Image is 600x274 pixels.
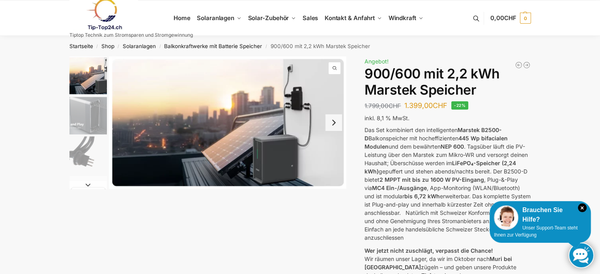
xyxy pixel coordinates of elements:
img: Customer service [494,205,518,230]
img: ChatGPT Image 29. März 2025, 12_41_06 [69,176,107,213]
img: Marstek Balkonkraftwerk [69,97,107,134]
bdi: 1.799,00 [364,102,401,110]
span: / [114,43,123,50]
a: Solaranlagen [123,43,156,49]
a: Balkonkraftwerk mit Marstek Speicher5 1 [109,56,346,189]
img: Balkonkraftwerk mit Marstek Speicher [69,56,107,95]
span: inkl. 8,1 % MwSt. [364,115,409,121]
strong: NEP 600 [441,143,464,150]
strong: MC4 Ein-/Ausgänge [372,185,427,191]
li: 1 / 8 [109,56,346,189]
a: Shop [101,43,114,49]
a: Startseite [69,43,93,49]
span: CHF [433,101,447,110]
span: 0,00 [490,14,516,22]
a: Balkonkraftwerke mit Batterie Speicher [164,43,262,49]
span: Angebot! [364,58,389,65]
span: Solar-Zubehör [248,14,289,22]
span: Windkraft [389,14,416,22]
img: Anschlusskabel-3meter_schweizer-stecker [69,136,107,174]
div: Brauchen Sie Hilfe? [494,205,587,224]
a: 0,00CHF 0 [490,6,531,30]
span: / [93,43,101,50]
span: CHF [504,14,516,22]
bdi: 1.399,00 [404,101,447,110]
strong: Wer jetzt nicht zuschlägt, verpasst die Chance! [364,247,493,254]
h1: 900/600 mit 2,2 kWh Marstek Speicher [364,66,531,98]
a: Balkonkraftwerk 1780 Watt mit 4 KWh Zendure Batteriespeicher Notstrom fähig [515,61,523,69]
a: Solar-Zubehör [245,0,299,36]
li: 3 / 8 [67,135,107,175]
a: Windkraft [385,0,426,36]
a: Kontakt & Anfahrt [321,0,385,36]
a: Steckerkraftwerk mit 8 KW Speicher und 8 Solarmodulen mit 3560 Watt mit Shelly Em 3 Pro [523,61,531,69]
span: CHF [389,102,401,110]
nav: Breadcrumb [55,36,545,56]
button: Next slide [325,114,342,131]
li: 1 / 8 [67,56,107,96]
span: 0 [520,13,531,24]
strong: bis 6,72 kWh [404,193,440,199]
i: Schließen [578,203,587,212]
span: / [156,43,164,50]
img: Balkonkraftwerk mit Marstek Speicher [109,56,346,189]
button: Next slide [69,181,107,189]
li: 2 / 8 [67,96,107,135]
span: -22% [451,101,468,110]
span: Kontakt & Anfahrt [325,14,375,22]
span: Solaranlagen [197,14,234,22]
p: Das Set kombiniert den intelligenten Balkonspeicher mit hocheffizienten und dem bewährten . Tagsü... [364,126,531,242]
p: Tiptop Technik zum Stromsparen und Stromgewinnung [69,33,193,37]
strong: 2 MPPT mit bis zu 1600 W PV-Eingang [379,176,484,183]
span: Sales [303,14,318,22]
span: Unser Support-Team steht Ihnen zur Verfügung [494,225,578,238]
a: Solaranlagen [194,0,245,36]
li: 4 / 8 [67,175,107,214]
a: Sales [299,0,321,36]
span: / [262,43,270,50]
